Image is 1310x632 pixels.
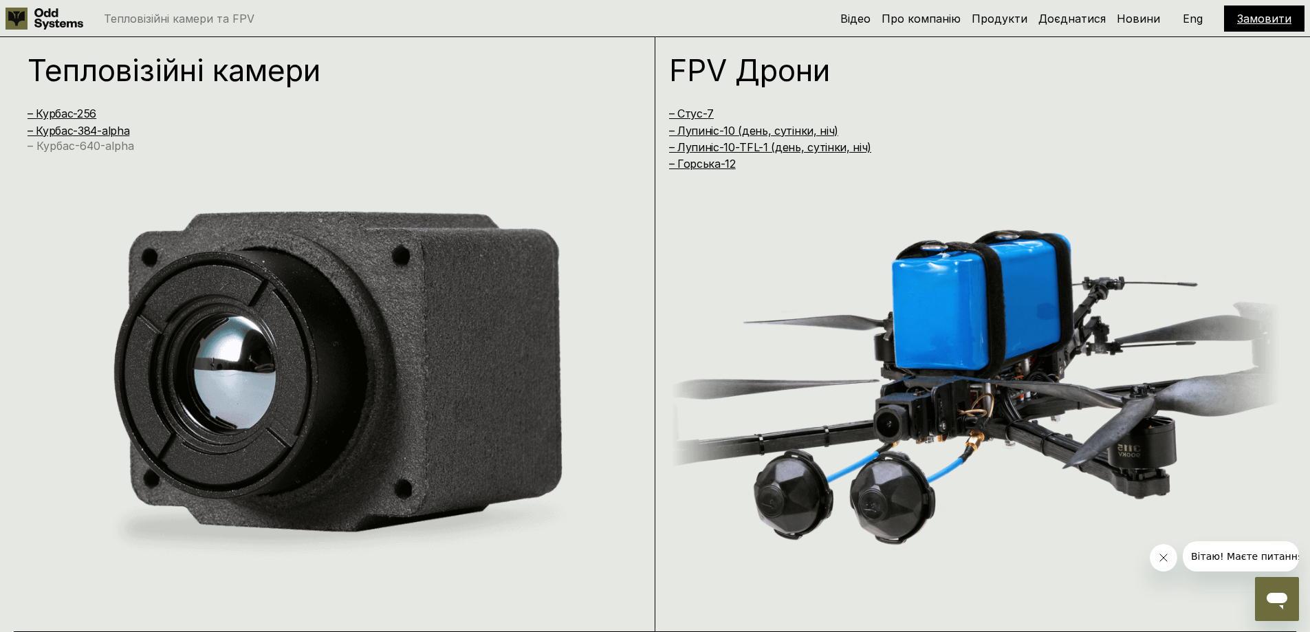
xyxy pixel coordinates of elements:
p: Тепловізійні камери та FPV [104,13,254,24]
iframe: Закрити повідомлення [1150,544,1177,571]
a: Про компанію [882,12,961,25]
p: Eng [1183,13,1203,24]
a: – Курбас-640-alpha [28,139,134,153]
a: – Лупиніс-10-TFL-1 (день, сутінки, ніч) [669,140,872,154]
a: – Курбас-256 [28,107,96,120]
a: – Стус-7 [669,107,714,120]
iframe: Повідомлення від компанії [1183,541,1299,571]
iframe: Кнопка для запуску вікна повідомлень [1255,577,1299,621]
a: Продукти [972,12,1027,25]
a: – Лупиніс-10 (день, сутінки, ніч) [669,124,838,138]
a: – Горська-12 [669,157,736,171]
a: Доєднатися [1038,12,1106,25]
span: Вітаю! Маєте питання? [8,10,126,21]
a: Новини [1117,12,1160,25]
a: Замовити [1237,12,1291,25]
h1: FPV Дрони [669,55,1246,85]
a: – Курбас-384-alpha [28,124,129,138]
h1: Тепловізійні камери [28,55,604,85]
a: Відео [840,12,871,25]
